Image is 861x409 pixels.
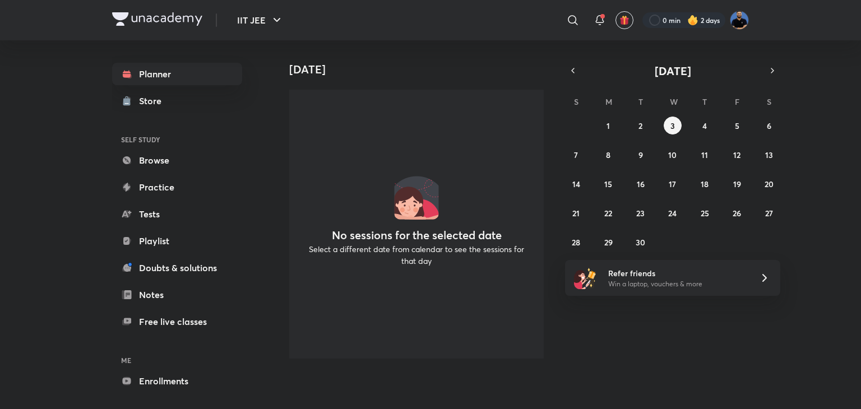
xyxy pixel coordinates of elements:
[607,120,610,131] abbr: September 1, 2025
[696,117,714,134] button: September 4, 2025
[112,176,242,198] a: Practice
[619,15,629,25] img: avatar
[572,179,580,189] abbr: September 14, 2025
[733,179,741,189] abbr: September 19, 2025
[638,120,642,131] abbr: September 2, 2025
[728,117,746,134] button: September 5, 2025
[730,11,749,30] img: Md Afroj
[655,63,691,78] span: [DATE]
[574,267,596,289] img: referral
[702,120,707,131] abbr: September 4, 2025
[604,179,612,189] abbr: September 15, 2025
[733,150,740,160] abbr: September 12, 2025
[604,237,613,248] abbr: September 29, 2025
[139,94,168,108] div: Store
[112,63,242,85] a: Planner
[670,96,678,107] abbr: Wednesday
[664,117,682,134] button: September 3, 2025
[112,12,202,26] img: Company Logo
[760,117,778,134] button: September 6, 2025
[303,243,530,267] p: Select a different date from calendar to see the sessions for that day
[664,146,682,164] button: September 10, 2025
[632,175,650,193] button: September 16, 2025
[728,204,746,222] button: September 26, 2025
[632,146,650,164] button: September 9, 2025
[112,351,242,370] h6: ME
[632,204,650,222] button: September 23, 2025
[701,179,709,189] abbr: September 18, 2025
[112,283,242,306] a: Notes
[332,229,502,242] h4: No sessions for the selected date
[669,179,676,189] abbr: September 17, 2025
[112,257,242,279] a: Doubts & solutions
[574,96,578,107] abbr: Sunday
[767,120,771,131] abbr: September 6, 2025
[735,96,739,107] abbr: Friday
[394,175,439,220] img: No events
[599,146,617,164] button: September 8, 2025
[112,12,202,29] a: Company Logo
[289,63,553,76] h4: [DATE]
[608,279,746,289] p: Win a laptop, vouchers & more
[608,267,746,279] h6: Refer friends
[664,175,682,193] button: September 17, 2025
[701,150,708,160] abbr: September 11, 2025
[760,146,778,164] button: September 13, 2025
[112,230,242,252] a: Playlist
[112,310,242,333] a: Free live classes
[112,149,242,171] a: Browse
[696,146,714,164] button: September 11, 2025
[599,117,617,134] button: September 1, 2025
[728,146,746,164] button: September 12, 2025
[605,96,612,107] abbr: Monday
[664,204,682,222] button: September 24, 2025
[581,63,765,78] button: [DATE]
[599,175,617,193] button: September 15, 2025
[696,175,714,193] button: September 18, 2025
[567,175,585,193] button: September 14, 2025
[765,150,773,160] abbr: September 13, 2025
[604,208,612,219] abbr: September 22, 2025
[668,150,677,160] abbr: September 10, 2025
[765,179,774,189] abbr: September 20, 2025
[632,117,650,134] button: September 2, 2025
[668,208,677,219] abbr: September 24, 2025
[567,233,585,251] button: September 28, 2025
[701,208,709,219] abbr: September 25, 2025
[636,208,645,219] abbr: September 23, 2025
[670,120,675,131] abbr: September 3, 2025
[733,208,741,219] abbr: September 26, 2025
[112,203,242,225] a: Tests
[702,96,707,107] abbr: Thursday
[572,208,580,219] abbr: September 21, 2025
[599,233,617,251] button: September 29, 2025
[230,9,290,31] button: IIT JEE
[112,130,242,149] h6: SELF STUDY
[572,237,580,248] abbr: September 28, 2025
[728,175,746,193] button: September 19, 2025
[765,208,773,219] abbr: September 27, 2025
[606,150,610,160] abbr: September 8, 2025
[615,11,633,29] button: avatar
[767,96,771,107] abbr: Saturday
[599,204,617,222] button: September 22, 2025
[637,179,645,189] abbr: September 16, 2025
[567,146,585,164] button: September 7, 2025
[567,204,585,222] button: September 21, 2025
[112,90,242,112] a: Store
[687,15,698,26] img: streak
[735,120,739,131] abbr: September 5, 2025
[696,204,714,222] button: September 25, 2025
[574,150,578,160] abbr: September 7, 2025
[638,96,643,107] abbr: Tuesday
[636,237,645,248] abbr: September 30, 2025
[638,150,643,160] abbr: September 9, 2025
[760,175,778,193] button: September 20, 2025
[112,370,242,392] a: Enrollments
[760,204,778,222] button: September 27, 2025
[632,233,650,251] button: September 30, 2025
